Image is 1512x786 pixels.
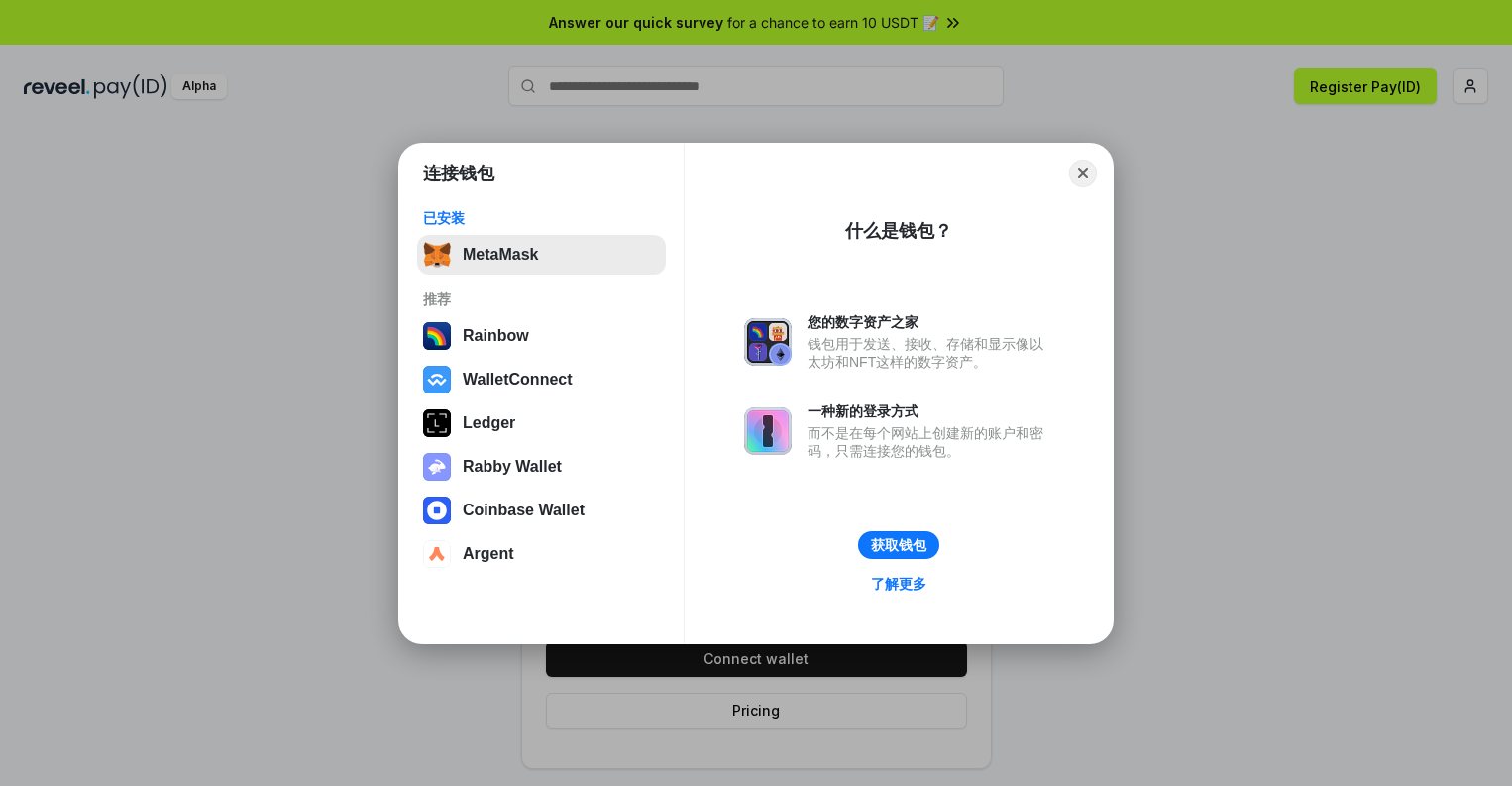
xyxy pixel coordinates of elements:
img: svg+xml,%3Csvg%20xmlns%3D%22http%3A%2F%2Fwww.w3.org%2F2000%2Fsvg%22%20fill%3D%22none%22%20viewBox... [744,407,792,455]
a: 了解更多 [859,571,938,597]
button: 获取钱包 [858,531,939,559]
div: 钱包用于发送、接收、存储和显示像以太坊和NFT这样的数字资产。 [808,335,1053,371]
div: 获取钱包 [871,536,926,554]
div: 了解更多 [871,575,926,593]
img: svg+xml,%3Csvg%20width%3D%2228%22%20height%3D%2228%22%20viewBox%3D%220%200%2028%2028%22%20fill%3D... [423,540,451,568]
div: Coinbase Wallet [463,502,585,519]
button: Argent [417,534,666,574]
div: 推荐 [423,290,660,308]
div: 已安装 [423,209,660,227]
button: MetaMask [417,235,666,275]
div: Rabby Wallet [463,458,562,476]
div: WalletConnect [463,371,573,389]
div: 而不是在每个网站上创建新的账户和密码，只需连接您的钱包。 [808,424,1053,460]
button: Close [1069,160,1097,187]
button: WalletConnect [417,360,666,399]
button: Coinbase Wallet [417,491,666,530]
h1: 连接钱包 [423,162,494,185]
img: svg+xml,%3Csvg%20fill%3D%22none%22%20height%3D%2233%22%20viewBox%3D%220%200%2035%2033%22%20width%... [423,241,451,269]
button: Ledger [417,403,666,443]
img: svg+xml,%3Csvg%20width%3D%2228%22%20height%3D%2228%22%20viewBox%3D%220%200%2028%2028%22%20fill%3D... [423,366,451,393]
div: Rainbow [463,327,529,345]
img: svg+xml,%3Csvg%20xmlns%3D%22http%3A%2F%2Fwww.w3.org%2F2000%2Fsvg%22%20width%3D%2228%22%20height%3... [423,409,451,437]
img: svg+xml,%3Csvg%20xmlns%3D%22http%3A%2F%2Fwww.w3.org%2F2000%2Fsvg%22%20fill%3D%22none%22%20viewBox... [423,453,451,481]
div: 您的数字资产之家 [808,313,1053,331]
div: Argent [463,545,514,563]
div: Ledger [463,414,515,432]
img: svg+xml,%3Csvg%20width%3D%22120%22%20height%3D%22120%22%20viewBox%3D%220%200%20120%20120%22%20fil... [423,322,451,350]
button: Rabby Wallet [417,447,666,487]
img: svg+xml,%3Csvg%20xmlns%3D%22http%3A%2F%2Fwww.w3.org%2F2000%2Fsvg%22%20fill%3D%22none%22%20viewBox... [744,318,792,366]
img: svg+xml,%3Csvg%20width%3D%2228%22%20height%3D%2228%22%20viewBox%3D%220%200%2028%2028%22%20fill%3D... [423,497,451,524]
div: 一种新的登录方式 [808,402,1053,420]
button: Rainbow [417,316,666,356]
div: MetaMask [463,246,538,264]
div: 什么是钱包？ [845,219,952,243]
